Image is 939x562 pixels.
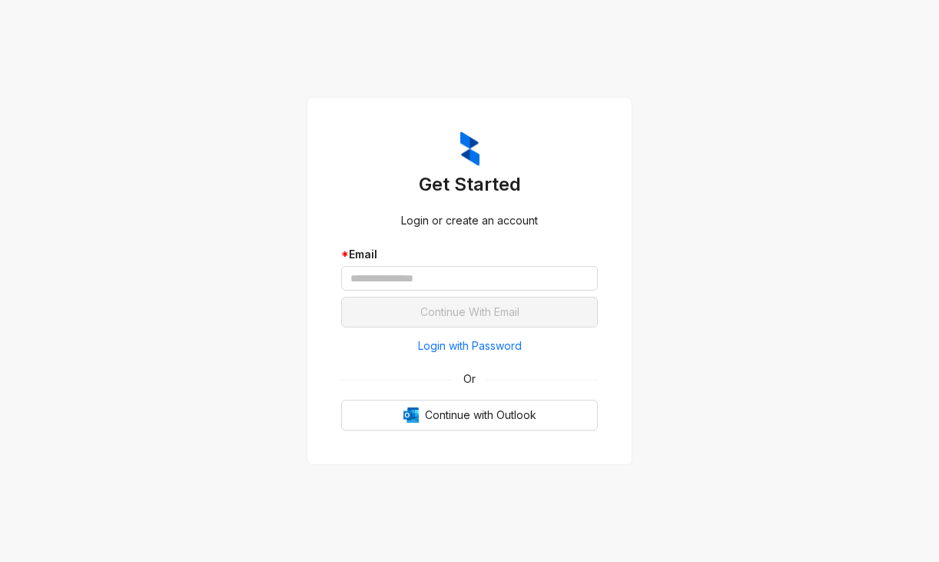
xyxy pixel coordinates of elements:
[341,334,598,358] button: Login with Password
[341,246,598,263] div: Email
[341,212,598,229] div: Login or create an account
[460,131,479,167] img: ZumaIcon
[341,400,598,431] button: OutlookContinue with Outlook
[341,297,598,328] button: Continue With Email
[425,407,536,424] span: Continue with Outlook
[403,407,419,423] img: Outlook
[453,371,486,387] span: Or
[341,172,598,197] h3: Get Started
[418,338,522,354] span: Login with Password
